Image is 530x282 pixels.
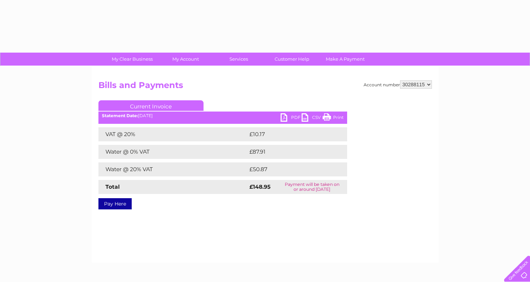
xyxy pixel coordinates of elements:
h2: Bills and Payments [98,80,432,94]
a: My Account [157,53,214,66]
a: Current Invoice [98,100,204,111]
td: Water @ 20% VAT [98,162,248,176]
b: Statement Date: [102,113,138,118]
a: Pay Here [98,198,132,209]
a: PDF [281,113,302,123]
a: Print [323,113,344,123]
div: Account number [364,80,432,89]
td: Payment will be taken on or around [DATE] [277,180,347,194]
td: VAT @ 20% [98,127,248,141]
td: £87.91 [248,145,332,159]
td: £10.17 [248,127,332,141]
a: My Clear Business [103,53,161,66]
div: [DATE] [98,113,347,118]
a: Services [210,53,268,66]
strong: £148.95 [249,183,270,190]
a: Customer Help [263,53,321,66]
td: Water @ 0% VAT [98,145,248,159]
td: £50.87 [248,162,333,176]
a: Make A Payment [316,53,374,66]
strong: Total [105,183,120,190]
a: CSV [302,113,323,123]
